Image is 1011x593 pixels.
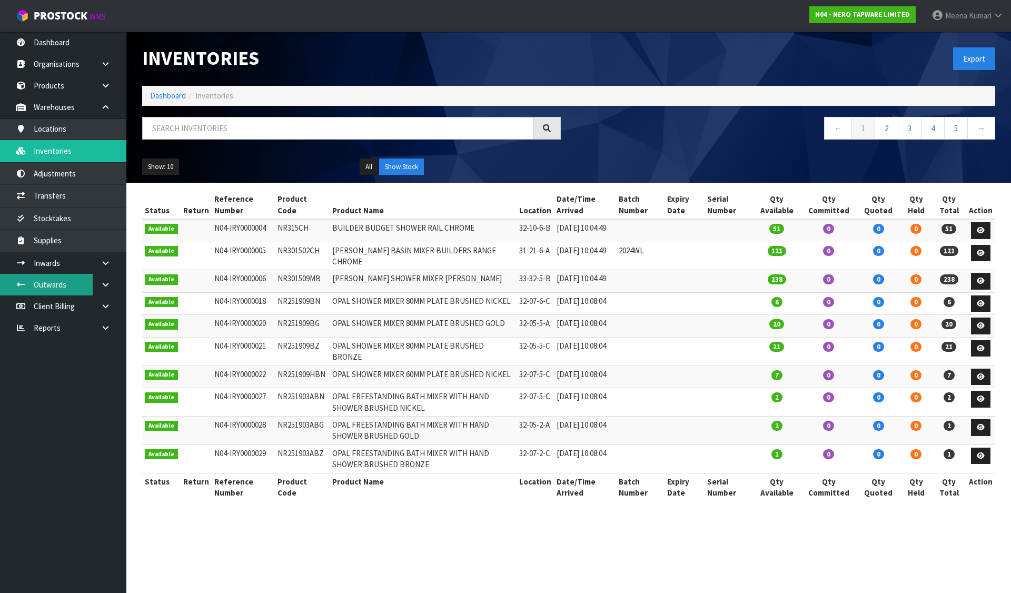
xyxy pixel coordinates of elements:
[517,388,554,417] td: 32-07-5-C
[34,9,87,23] span: ProStock
[944,449,955,459] span: 1
[330,242,517,270] td: [PERSON_NAME] BASIN MIXER BUILDERS RANGE CHROME
[823,297,834,307] span: 0
[142,117,533,140] input: Search inventories
[145,224,178,234] span: Available
[768,246,786,256] span: 121
[517,242,554,270] td: 31-21-6-A
[823,274,834,284] span: 0
[873,449,884,459] span: 0
[517,292,554,315] td: 32-07-6-C
[145,342,178,352] span: Available
[944,370,955,380] span: 7
[665,191,704,219] th: Expiry Date
[16,9,29,22] img: cube-alt.png
[554,444,616,473] td: [DATE] 10:08:04
[517,219,554,242] td: 32-10-6-B
[145,392,178,403] span: Available
[517,417,554,445] td: 32-05-2-A
[873,370,884,380] span: 0
[330,444,517,473] td: OPAL FREESTANDING BATH MIXER WITH HAND SHOWER BRUSHED BRONZE
[801,191,857,219] th: Qty Committed
[910,421,921,431] span: 0
[953,47,995,70] button: Export
[944,297,955,307] span: 6
[275,292,330,315] td: NR251909BN
[910,274,921,284] span: 0
[554,270,616,293] td: [DATE] 10:04:49
[145,370,178,380] span: Available
[873,342,884,352] span: 0
[195,91,233,101] span: Inventories
[145,319,178,330] span: Available
[873,274,884,284] span: 0
[142,473,181,501] th: Status
[898,117,921,140] a: 3
[554,473,616,501] th: Date/Time Arrived
[212,444,275,473] td: N04-IRY0000029
[771,370,782,380] span: 7
[275,270,330,293] td: NR301509MB
[330,292,517,315] td: OPAL SHOWER MIXER 80MM PLATE BRUSHED NICKEL
[554,315,616,338] td: [DATE] 10:08:04
[212,417,275,445] td: N04-IRY0000028
[212,191,275,219] th: Reference Number
[823,370,834,380] span: 0
[554,242,616,270] td: [DATE] 10:04:49
[554,219,616,242] td: [DATE] 10:04:49
[940,246,958,256] span: 121
[577,117,995,143] nav: Page navigation
[705,473,753,501] th: Serial Number
[275,388,330,417] td: NR251903ABN
[616,473,665,501] th: Batch Number
[665,473,704,501] th: Expiry Date
[823,319,834,329] span: 0
[873,246,884,256] span: 0
[275,315,330,338] td: NR251909BG
[330,191,517,219] th: Product Name
[851,117,875,140] a: 1
[517,337,554,365] td: 32-05-5-C
[212,337,275,365] td: N04-IRY0000021
[941,319,956,329] span: 20
[969,11,992,21] span: Kumari
[275,191,330,219] th: Product Code
[753,191,801,219] th: Qty Available
[771,449,782,459] span: 1
[910,246,921,256] span: 0
[967,117,995,140] a: →
[771,297,782,307] span: 6
[330,219,517,242] td: BUILDER BUDGET SHOWER RAIL CHROME
[944,392,955,402] span: 2
[771,421,782,431] span: 2
[554,337,616,365] td: [DATE] 10:08:04
[921,117,945,140] a: 4
[330,473,517,501] th: Product Name
[181,191,212,219] th: Return
[212,315,275,338] td: N04-IRY0000020
[517,270,554,293] td: 33-32-5-B
[142,191,181,219] th: Status
[275,417,330,445] td: NR251903ABG
[517,191,554,219] th: Location
[966,473,995,501] th: Action
[910,224,921,234] span: 0
[212,242,275,270] td: N04-IRY0000005
[275,242,330,270] td: NR301502CH
[275,219,330,242] td: NR315CH
[330,315,517,338] td: OPAL SHOWER MIXER 80MM PLATE BRUSHED GOLD
[941,224,956,234] span: 51
[769,319,784,329] span: 20
[142,47,561,69] h1: Inventories
[212,365,275,388] td: N04-IRY0000022
[517,444,554,473] td: 32-07-2-C
[554,292,616,315] td: [DATE] 10:08:04
[910,297,921,307] span: 0
[330,337,517,365] td: OPAL SHOWER MIXER 80MM PLATE BRUSHED BRONZE
[554,191,616,219] th: Date/Time Arrived
[212,292,275,315] td: N04-IRY0000018
[910,342,921,352] span: 0
[330,417,517,445] td: OPAL FREESTANDING BATH MIXER WITH HAND SHOWER BRUSHED GOLD
[705,191,753,219] th: Serial Number
[145,274,178,285] span: Available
